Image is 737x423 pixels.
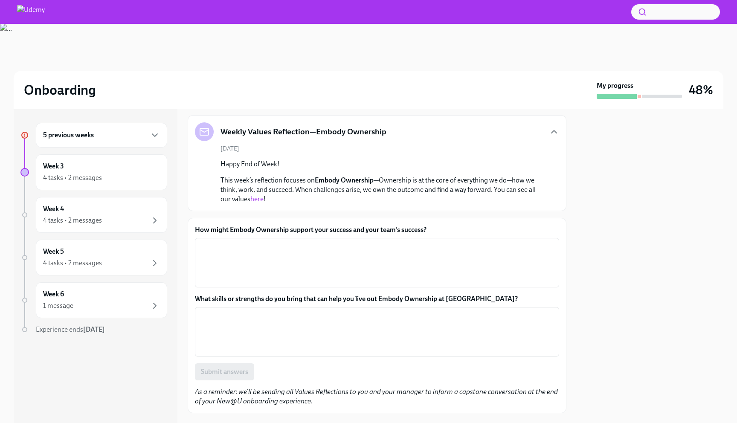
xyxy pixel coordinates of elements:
strong: Embody Ownership [315,176,374,184]
h6: Week 6 [43,290,64,299]
strong: My progress [597,81,633,90]
p: Happy End of Week! [221,159,545,169]
div: 4 tasks • 2 messages [43,258,102,268]
p: This week’s reflection focuses on —Ownership is at the core of everything we do—how we think, wor... [221,176,545,204]
a: Week 61 message [20,282,167,318]
label: What skills or strengths do you bring that can help you live out Embody Ownership at [GEOGRAPHIC_... [195,294,559,304]
span: [DATE] [221,145,239,153]
div: 4 tasks • 2 messages [43,173,102,183]
div: 1 message [43,301,73,310]
h6: 5 previous weeks [43,130,94,140]
h6: Week 4 [43,204,64,214]
a: Week 44 tasks • 2 messages [20,197,167,233]
h6: Week 5 [43,247,64,256]
h6: Week 3 [43,162,64,171]
a: Week 54 tasks • 2 messages [20,240,167,275]
div: 4 tasks • 2 messages [43,216,102,225]
label: How might Embody Ownership support your success and your team’s success? [195,225,559,235]
a: here [250,195,264,203]
span: Experience ends [36,325,105,333]
strong: [DATE] [83,325,105,333]
img: Udemy [17,5,45,19]
a: Week 34 tasks • 2 messages [20,154,167,190]
h3: 48% [689,82,713,98]
h5: Weekly Values Reflection—Embody Ownership [221,126,386,137]
h2: Onboarding [24,81,96,99]
div: 5 previous weeks [36,123,167,148]
em: As a reminder: we'll be sending all Values Reflections to you and your manager to inform a capsto... [195,388,558,405]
